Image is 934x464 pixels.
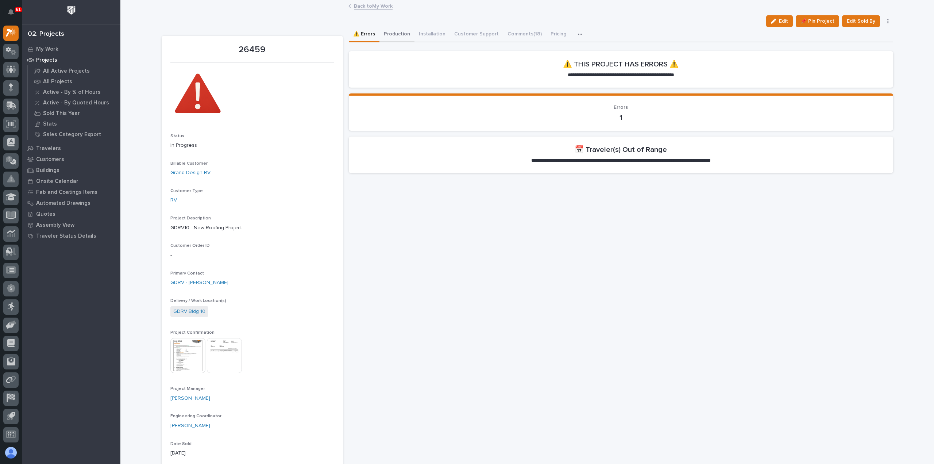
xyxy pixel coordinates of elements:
a: Traveler Status Details [22,230,120,241]
button: Edit Sold By [842,15,880,27]
span: Errors [614,105,628,110]
a: GDRV - [PERSON_NAME] [170,279,228,287]
a: Stats [28,119,120,129]
button: 📌 Pin Project [796,15,839,27]
a: Projects [22,54,120,65]
p: All Active Projects [43,68,90,74]
span: Engineering Coordinator [170,414,221,418]
a: Automated Drawings [22,198,120,208]
span: Status [170,134,184,138]
p: GDRV10 - New Roofing Project [170,224,334,232]
span: Customer Type [170,189,203,193]
span: Edit [779,18,788,24]
span: Edit Sold By [847,17,875,26]
button: Pricing [546,27,571,42]
p: All Projects [43,78,72,85]
a: [PERSON_NAME] [170,422,210,430]
p: Buildings [36,167,59,174]
a: All Projects [28,76,120,87]
a: GDRV Bldg 10 [173,308,205,315]
span: Primary Contact [170,271,204,276]
button: Edit [766,15,793,27]
button: ⚠️ Errors [349,27,379,42]
a: Onsite Calendar [22,176,120,187]
p: Sold This Year [43,110,80,117]
p: 26459 [170,45,334,55]
h2: 📅 Traveler(s) Out of Range [575,145,667,154]
span: Date Sold [170,442,192,446]
a: All Active Projects [28,66,120,76]
span: Project Description [170,216,211,221]
p: Customers [36,156,64,163]
span: Project Manager [170,387,205,391]
p: Active - By % of Hours [43,89,101,96]
p: Automated Drawings [36,200,90,207]
a: Buildings [22,165,120,176]
a: [PERSON_NAME] [170,395,210,402]
div: 02. Projects [28,30,64,38]
button: Notifications [3,4,19,20]
p: Projects [36,57,57,64]
div: Notifications61 [9,9,19,20]
h2: ⚠️ THIS PROJECT HAS ERRORS ⚠️ [563,60,679,69]
span: Project Confirmation [170,330,215,335]
p: Onsite Calendar [36,178,78,185]
p: Quotes [36,211,55,218]
a: Assembly View [22,219,120,230]
a: Active - By % of Hours [28,87,120,97]
a: Fab and Coatings Items [22,187,120,198]
span: Delivery / Work Location(s) [170,299,226,303]
button: users-avatar [3,445,19,460]
p: Traveler Status Details [36,233,96,239]
img: Workspace Logo [65,4,78,17]
p: Stats [43,121,57,127]
a: Quotes [22,208,120,219]
button: Customer Support [450,27,503,42]
a: RV [170,196,177,204]
p: - [170,252,334,259]
span: Billable Customer [170,161,208,166]
p: 1 [358,113,884,122]
p: In Progress [170,142,334,149]
button: Comments (18) [503,27,546,42]
p: Sales Category Export [43,131,101,138]
p: Fab and Coatings Items [36,189,97,196]
img: 0CH6W4hFzW85WNvEd3GIAVNIdxIe1shD1cdSFXoSNbc [170,67,225,122]
p: [DATE] [170,449,334,457]
p: Assembly View [36,222,74,229]
a: Sales Category Export [28,129,120,139]
a: Grand Design RV [170,169,211,177]
a: My Work [22,43,120,54]
a: Customers [22,154,120,165]
a: Back toMy Work [354,1,393,10]
a: Travelers [22,143,120,154]
a: Sold This Year [28,108,120,118]
p: 61 [16,7,21,12]
button: Production [379,27,414,42]
button: Installation [414,27,450,42]
span: 📌 Pin Project [800,17,834,26]
p: Active - By Quoted Hours [43,100,109,106]
span: Customer Order ID [170,243,210,248]
p: Travelers [36,145,61,152]
p: My Work [36,46,58,53]
a: Active - By Quoted Hours [28,97,120,108]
